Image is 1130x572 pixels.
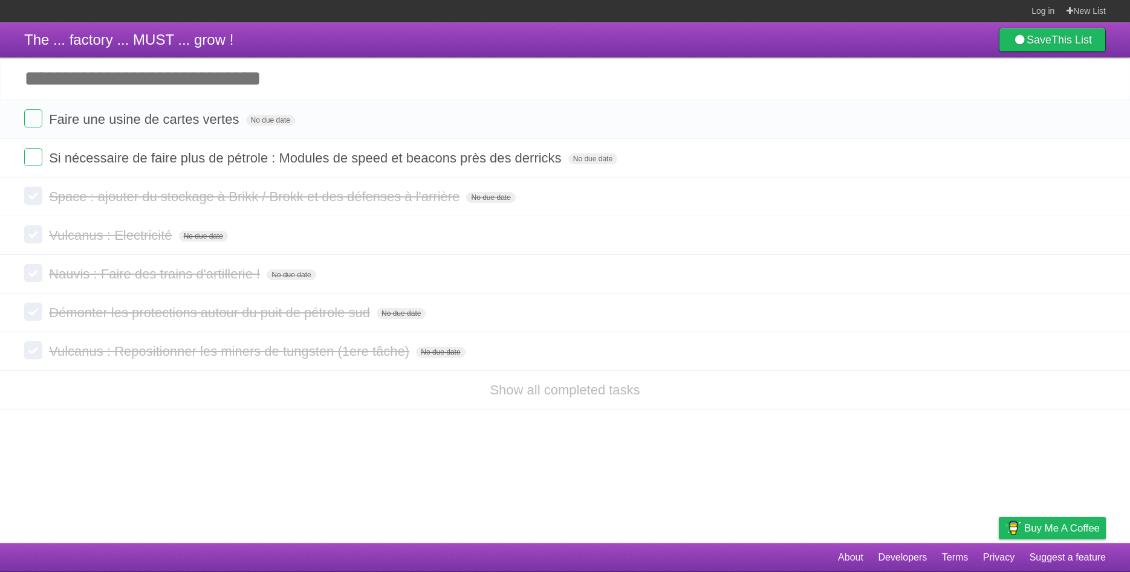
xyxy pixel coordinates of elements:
b: This List [1051,34,1092,46]
a: Suggest a feature [1030,546,1106,569]
span: No due date [466,192,515,203]
span: Vulcanus : Electricité [49,228,175,243]
span: No due date [377,308,426,319]
a: Buy me a coffee [999,517,1106,539]
label: Done [24,303,42,321]
span: No due date [179,231,228,242]
label: Done [24,148,42,166]
a: Terms [942,546,969,569]
label: Done [24,187,42,205]
label: Done [24,225,42,243]
span: No due date [246,115,295,126]
span: Vulcanus : Repositionner les miners de tungsten (1ere tâche) [49,344,412,359]
span: No due date [416,347,465,358]
span: No due date [568,153,617,164]
span: Space : ajouter du stockage à Brikk / Brokk et des défenses à l'arrière [49,189,463,204]
span: Buy me a coffee [1024,518,1100,539]
span: Démonter les protections autour du puit de pétrole sud [49,305,373,320]
a: Developers [878,546,927,569]
label: Done [24,109,42,127]
a: Privacy [983,546,1015,569]
label: Done [24,264,42,282]
label: Done [24,341,42,359]
img: Buy me a coffee [1005,518,1021,538]
span: Nauvis : Faire des trains d'artillerie ! [49,266,263,281]
a: Show all completed tasks [490,382,640,397]
span: Faire une usine de cartes vertes [49,112,242,127]
span: No due date [267,269,316,280]
span: Si nécessaire de faire plus de pétrole : Modules de speed et beacons près des derricks [49,150,564,165]
a: About [838,546,863,569]
a: SaveThis List [999,28,1106,52]
span: The ... factory ... MUST ... grow ! [24,31,233,48]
